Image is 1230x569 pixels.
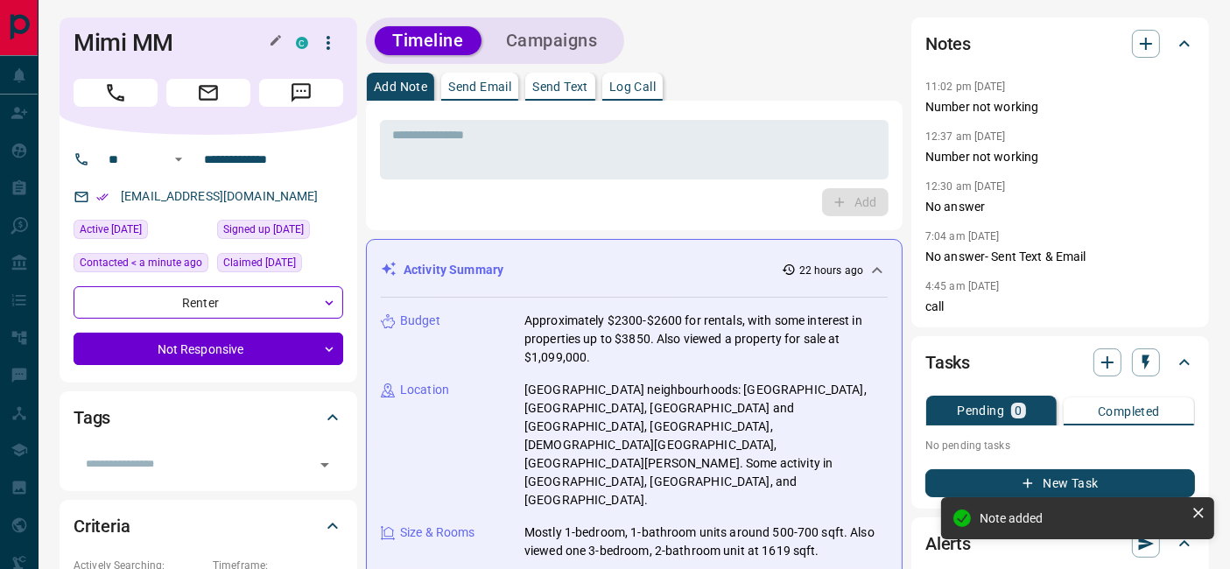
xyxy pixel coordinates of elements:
[925,248,1195,266] p: No answer- Sent Text & Email
[448,81,511,93] p: Send Email
[925,130,1006,143] p: 12:37 am [DATE]
[74,333,343,365] div: Not Responsive
[925,432,1195,459] p: No pending tasks
[925,469,1195,497] button: New Task
[925,180,1006,193] p: 12:30 am [DATE]
[223,221,304,238] span: Signed up [DATE]
[96,191,109,203] svg: Email Verified
[925,348,970,376] h2: Tasks
[74,397,343,439] div: Tags
[400,381,449,399] p: Location
[524,523,888,560] p: Mostly 1-bedroom, 1-bathroom units around 500-700 sqft. Also viewed one 3-bedroom, 2-bathroom uni...
[80,254,202,271] span: Contacted < a minute ago
[80,221,142,238] span: Active [DATE]
[400,523,475,542] p: Size & Rooms
[1015,404,1022,417] p: 0
[925,523,1195,565] div: Alerts
[925,23,1195,65] div: Notes
[74,253,208,277] div: Wed Oct 15 2025
[217,220,343,244] div: Sat Oct 11 2025
[925,298,1195,316] p: call
[217,253,343,277] div: Sun Oct 12 2025
[524,381,888,509] p: [GEOGRAPHIC_DATA] neighbourhoods: [GEOGRAPHIC_DATA], [GEOGRAPHIC_DATA], [GEOGRAPHIC_DATA] and [GE...
[74,505,343,547] div: Criteria
[925,341,1195,383] div: Tasks
[259,79,343,107] span: Message
[381,254,888,286] div: Activity Summary22 hours ago
[121,189,319,203] a: [EMAIL_ADDRESS][DOMAIN_NAME]
[74,79,158,107] span: Call
[296,37,308,49] div: condos.ca
[799,263,863,278] p: 22 hours ago
[925,30,971,58] h2: Notes
[609,81,656,93] p: Log Call
[74,404,110,432] h2: Tags
[74,29,270,57] h1: Mimi MM
[925,148,1195,166] p: Number not working
[925,530,971,558] h2: Alerts
[488,26,615,55] button: Campaigns
[375,26,481,55] button: Timeline
[925,280,1000,292] p: 4:45 am [DATE]
[74,286,343,319] div: Renter
[74,512,130,540] h2: Criteria
[925,81,1006,93] p: 11:02 pm [DATE]
[313,453,337,477] button: Open
[532,81,588,93] p: Send Text
[925,98,1195,116] p: Number not working
[166,79,250,107] span: Email
[223,254,296,271] span: Claimed [DATE]
[400,312,440,330] p: Budget
[980,511,1184,525] div: Note added
[524,312,888,367] p: Approximately $2300-$2600 for rentals, with some interest in properties up to $3850. Also viewed ...
[74,220,208,244] div: Tue Oct 14 2025
[925,230,1000,242] p: 7:04 am [DATE]
[374,81,427,93] p: Add Note
[925,198,1195,216] p: No answer
[168,149,189,170] button: Open
[1098,405,1160,418] p: Completed
[404,261,503,279] p: Activity Summary
[957,404,1004,417] p: Pending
